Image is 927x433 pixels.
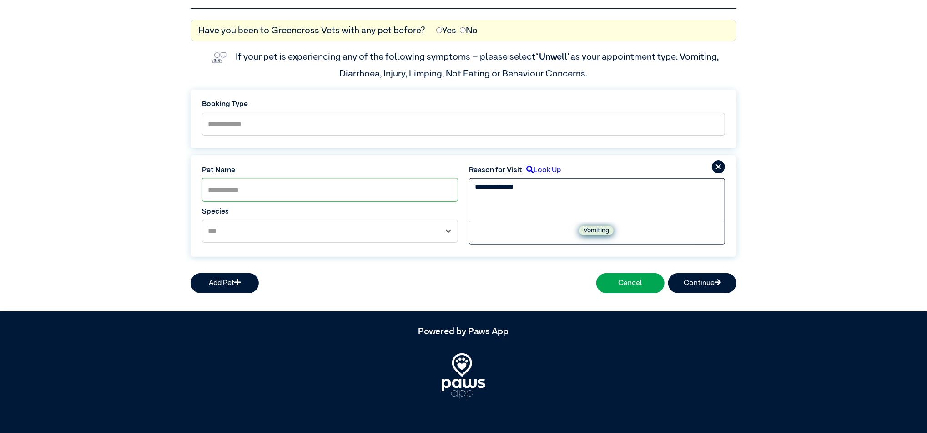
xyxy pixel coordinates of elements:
[202,165,458,176] label: Pet Name
[202,99,725,110] label: Booking Type
[579,226,614,235] label: Vomiting
[460,24,478,37] label: No
[460,27,466,33] input: No
[191,326,736,337] h5: Powered by Paws App
[436,24,456,37] label: Yes
[191,273,259,293] button: Add Pet
[236,52,720,78] label: If your pet is experiencing any of the following symptoms – please select as your appointment typ...
[208,49,230,67] img: vet
[436,27,442,33] input: Yes
[668,273,736,293] button: Continue
[469,165,522,176] label: Reason for Visit
[596,273,665,293] button: Cancel
[198,24,425,37] label: Have you been to Greencross Vets with any pet before?
[202,206,458,217] label: Species
[522,165,561,176] label: Look Up
[442,353,485,399] img: PawsApp
[535,52,570,61] span: “Unwell”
